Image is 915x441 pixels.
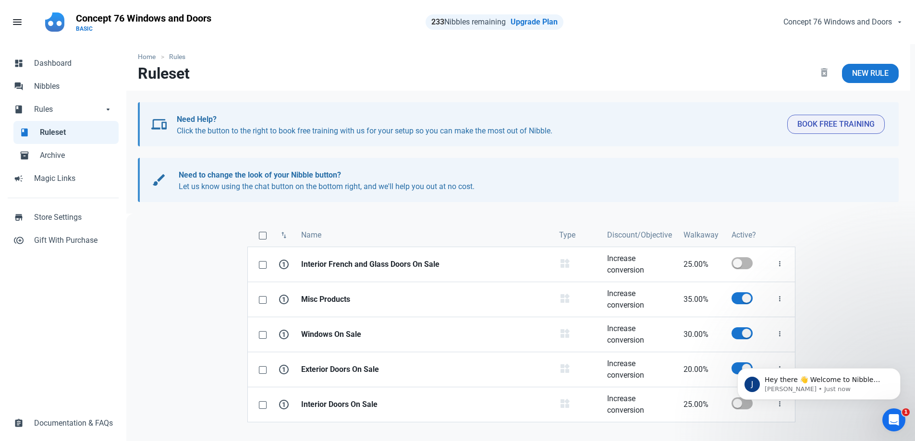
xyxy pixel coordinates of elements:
h1: Ruleset [138,65,190,82]
a: Windows On Sale [295,317,553,352]
span: devices [151,117,167,132]
a: campaignMagic Links [8,167,119,190]
span: book [14,104,24,113]
span: 1 [279,365,289,374]
span: forum [14,81,24,90]
a: Increase conversion [601,352,678,387]
a: Concept 76 Windows and DoorsBASIC [70,8,217,36]
span: brush [151,172,167,188]
span: 1 [279,330,289,339]
span: Nibbles [34,81,113,92]
p: Click the button to the right to book free training with us for your setup so you can make the mo... [177,114,780,137]
span: control_point_duplicate [14,235,24,244]
button: Concept 76 Windows and Doors [775,12,909,32]
span: Ruleset [40,127,113,138]
span: Name [301,229,321,241]
span: campaign [14,173,24,182]
a: Increase conversion [601,282,678,317]
a: dashboardDashboard [8,52,119,75]
span: inventory_2 [20,150,29,159]
span: Store Settings [34,212,113,223]
span: widgets [559,363,571,374]
strong: Misc Products [301,294,548,305]
a: Increase conversion [601,387,678,422]
a: 25.00% [678,387,726,422]
a: Increase conversion [601,317,678,352]
span: Discount/Objective [607,229,672,241]
a: Increase conversion [601,247,678,282]
button: delete_forever [810,64,838,83]
span: Documentation & FAQs [34,417,113,429]
span: widgets [559,258,571,269]
a: inventory_2Archive [13,144,119,167]
span: Rules [34,104,103,115]
strong: Interior French and Glass Doors On Sale [301,259,548,270]
span: Dashboard [34,58,113,69]
span: Archive [40,150,113,161]
span: New Rule [852,68,889,79]
span: Walkaway [683,229,719,241]
strong: 233 [431,17,444,26]
a: Interior Doors On Sale [295,387,553,422]
button: Book Free Training [787,115,885,134]
span: widgets [559,398,571,409]
span: Book Free Training [797,119,875,130]
a: 20.00% [678,352,726,387]
iframe: Intercom live chat [882,408,905,431]
a: bookRuleset [13,121,119,144]
iframe: Intercom notifications message [723,348,915,415]
span: store [14,212,24,221]
span: Type [559,229,575,241]
a: Home [138,52,160,62]
span: dashboard [14,58,24,67]
b: Need to change the look of your Nibble button? [179,170,341,179]
span: 1 [279,260,289,269]
nav: breadcrumbs [126,44,910,64]
a: storeStore Settings [8,206,119,229]
b: Need Help? [177,115,217,124]
span: Gift With Purchase [34,235,113,246]
strong: Interior Doors On Sale [301,399,548,410]
a: New Rule [842,64,899,83]
a: 30.00% [678,317,726,352]
a: forumNibbles [8,75,119,98]
span: Nibbles remaining [431,17,506,26]
span: swap_vert [280,231,288,239]
span: arrow_drop_down [103,104,113,113]
span: Magic Links [34,173,113,184]
a: bookRulesarrow_drop_down [8,98,119,121]
a: assignmentDocumentation & FAQs [8,412,119,435]
p: Let us know using the chat button on the bottom right, and we'll help you out at no cost. [179,169,876,192]
a: control_point_duplicateGift With Purchase [8,229,119,252]
span: 1 [279,400,289,409]
span: 1 [902,408,910,416]
span: assignment [14,417,24,427]
span: menu [12,16,23,28]
a: Misc Products [295,282,553,317]
a: 35.00% [678,282,726,317]
span: 1 [279,295,289,304]
span: delete_forever [818,67,830,78]
a: Exterior Doors On Sale [295,352,553,387]
strong: Exterior Doors On Sale [301,364,548,375]
span: book [20,127,29,136]
span: widgets [559,293,571,304]
strong: Windows On Sale [301,329,548,340]
span: widgets [559,328,571,339]
p: Concept 76 Windows and Doors [76,12,211,25]
a: Interior French and Glass Doors On Sale [295,247,553,282]
span: Active? [732,229,756,241]
a: 25.00% [678,247,726,282]
p: BASIC [76,25,211,33]
a: Upgrade Plan [511,17,558,26]
span: Concept 76 Windows and Doors [783,16,892,28]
